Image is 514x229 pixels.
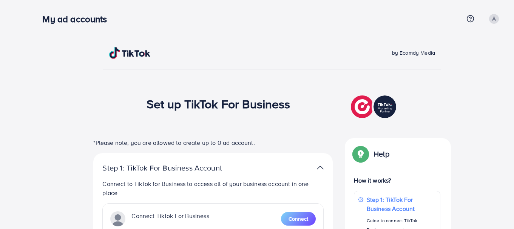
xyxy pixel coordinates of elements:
span: by Ecomdy Media [392,49,435,57]
p: Step 1: TikTok For Business Account [102,163,246,172]
p: *Please note, you are allowed to create up to 0 ad account. [93,138,333,147]
h1: Set up TikTok For Business [147,97,290,111]
img: TikTok [109,47,151,59]
p: Step 1: TikTok For Business Account [367,195,436,213]
p: How it works? [354,176,440,185]
img: TikTok partner [351,94,398,120]
p: Help [374,149,389,158]
h3: My ad accounts [42,14,113,25]
img: TikTok partner [317,162,324,173]
img: Popup guide [354,147,367,161]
